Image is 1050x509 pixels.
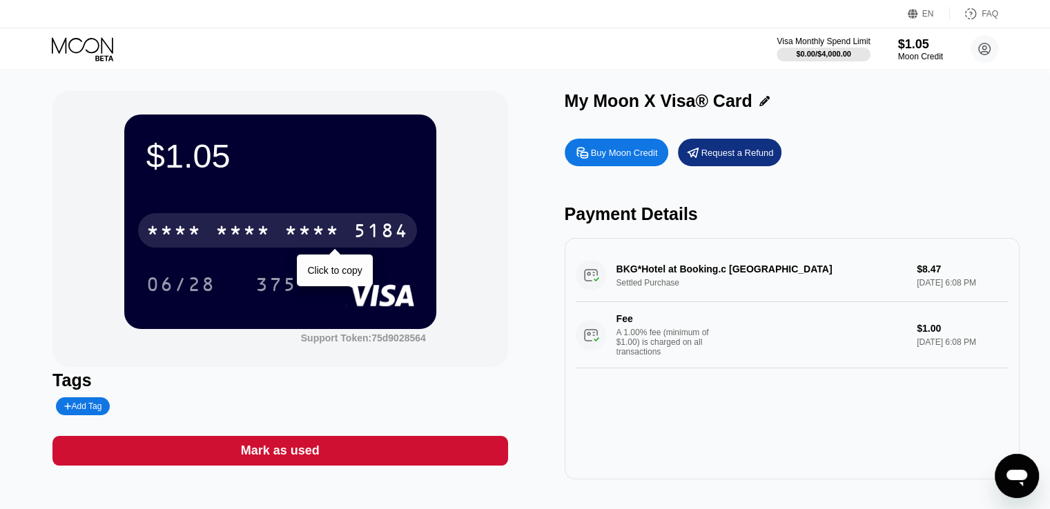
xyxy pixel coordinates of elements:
div: [DATE] 6:08 PM [917,337,1009,347]
div: 06/28 [146,275,215,297]
div: $0.00 / $4,000.00 [796,50,851,58]
div: 5184 [353,221,409,243]
div: Buy Moon Credit [591,147,658,159]
div: FAQ [950,7,998,21]
div: $1.05 [898,37,943,52]
div: Fee [616,313,713,324]
div: 06/28 [136,267,226,301]
div: Mark as used [52,436,507,466]
iframe: Button to launch messaging window [995,454,1039,498]
div: 375 [245,267,307,301]
div: My Moon X Visa® Card [565,91,752,111]
div: EN [922,9,934,19]
div: A 1.00% fee (minimum of $1.00) is charged on all transactions [616,328,720,357]
div: FeeA 1.00% fee (minimum of $1.00) is charged on all transactions$1.00[DATE] 6:08 PM [576,302,1009,368]
div: $1.05 [146,137,414,175]
div: Visa Monthly Spend Limit$0.00/$4,000.00 [777,37,870,61]
div: Tags [52,370,507,390]
div: Support Token: 75d9028564 [301,332,426,343]
div: Support Token:75d9028564 [301,332,426,343]
div: Click to copy [307,265,362,276]
div: $1.00 [917,323,1009,334]
div: Add Tag [56,397,110,415]
div: FAQ [982,9,998,19]
div: Request a Refund [678,139,781,166]
div: Add Tag [64,401,101,411]
div: Payment Details [565,204,1020,224]
div: Visa Monthly Spend Limit [777,37,870,46]
div: Mark as used [241,443,320,459]
div: Moon Credit [898,52,943,61]
div: Buy Moon Credit [565,139,668,166]
div: $1.05Moon Credit [898,37,943,61]
div: EN [908,7,950,21]
div: 375 [255,275,297,297]
div: Request a Refund [701,147,774,159]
